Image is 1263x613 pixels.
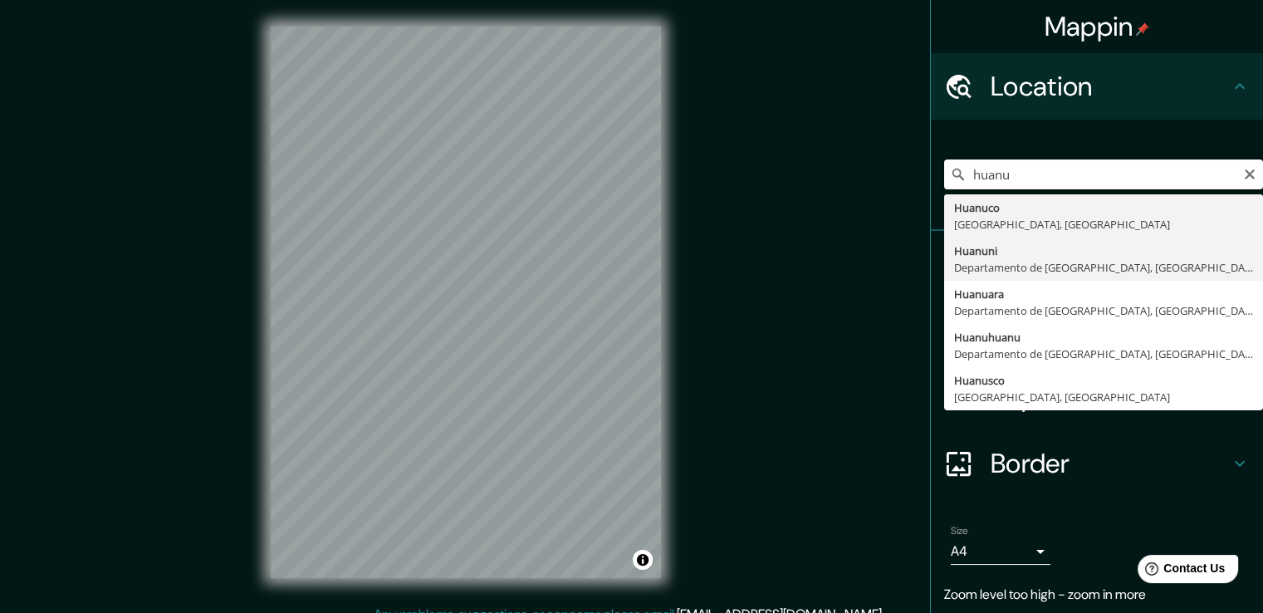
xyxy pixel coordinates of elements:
[931,430,1263,497] div: Border
[954,199,1253,216] div: Huanuco
[931,297,1263,364] div: Style
[271,27,661,578] canvas: Map
[1243,165,1256,181] button: Clear
[954,216,1253,233] div: [GEOGRAPHIC_DATA], [GEOGRAPHIC_DATA]
[1045,10,1150,43] h4: Mappin
[954,286,1253,302] div: Huanuara
[951,524,968,538] label: Size
[944,585,1250,605] p: Zoom level too high - zoom in more
[991,447,1230,480] h4: Border
[633,550,653,570] button: Toggle attribution
[954,389,1253,405] div: [GEOGRAPHIC_DATA], [GEOGRAPHIC_DATA]
[931,53,1263,120] div: Location
[954,346,1253,362] div: Departamento de [GEOGRAPHIC_DATA], [GEOGRAPHIC_DATA]
[954,243,1253,259] div: Huanuni
[931,231,1263,297] div: Pins
[1115,548,1245,595] iframe: Help widget launcher
[1136,22,1149,36] img: pin-icon.png
[944,159,1263,189] input: Pick your city or area
[931,364,1263,430] div: Layout
[991,380,1230,414] h4: Layout
[954,372,1253,389] div: Huanusco
[991,70,1230,103] h4: Location
[954,302,1253,319] div: Departamento de [GEOGRAPHIC_DATA], [GEOGRAPHIC_DATA]
[954,329,1253,346] div: Huanuhuanu
[951,538,1050,565] div: A4
[954,259,1253,276] div: Departamento de [GEOGRAPHIC_DATA], [GEOGRAPHIC_DATA]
